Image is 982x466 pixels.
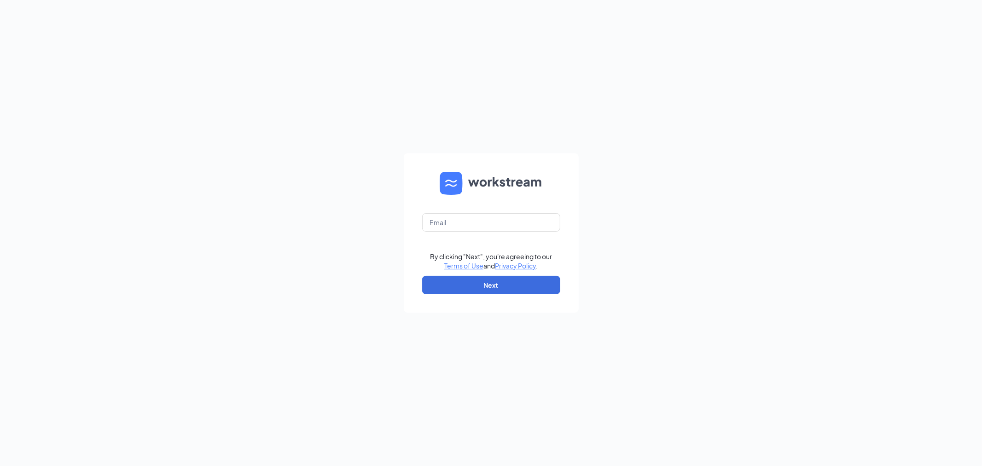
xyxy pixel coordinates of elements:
a: Terms of Use [444,262,483,270]
a: Privacy Policy [495,262,536,270]
img: WS logo and Workstream text [440,172,543,195]
input: Email [422,213,560,232]
button: Next [422,276,560,294]
div: By clicking "Next", you're agreeing to our and . [430,252,552,270]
